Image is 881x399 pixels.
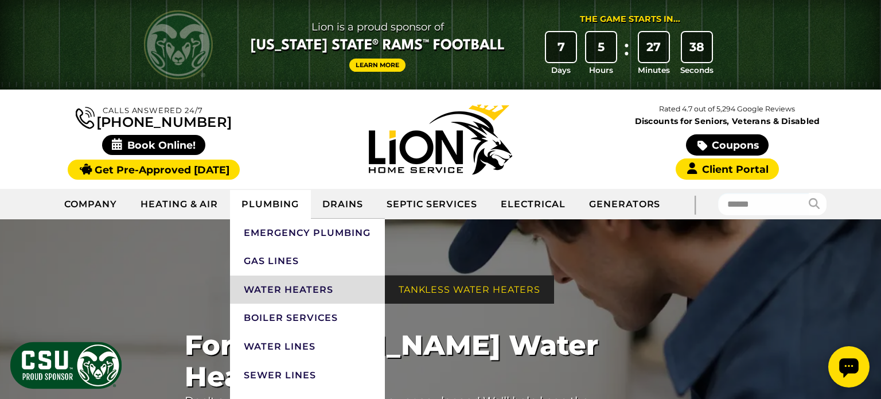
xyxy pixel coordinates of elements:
a: Plumbing [230,190,311,219]
div: 7 [546,32,576,62]
div: The Game Starts in... [580,13,680,26]
a: Water Heaters [230,276,384,304]
a: Emergency Plumbing [230,219,384,247]
a: Learn More [349,59,406,72]
img: CSU Rams logo [144,10,213,79]
span: Minutes [638,64,670,76]
span: Discounts for Seniors, Veterans & Disabled [586,117,868,125]
img: Lion Home Service [369,104,512,175]
a: Get Pre-Approved [DATE] [68,160,239,180]
a: [PHONE_NUMBER] [76,104,232,129]
a: Coupons [686,134,769,156]
div: 5 [586,32,616,62]
span: Book Online! [102,135,206,155]
p: Rated 4.7 out of 5,294 Google Reviews [584,103,871,115]
div: : [621,32,633,76]
a: Generators [578,190,672,219]
div: | [672,189,718,219]
a: Sewer Lines [230,361,384,390]
span: Fort [PERSON_NAME] Water Heaters [185,330,602,393]
span: Lion is a proud sponsor of [251,18,505,36]
a: Drains [311,190,375,219]
a: Boiler Services [230,304,384,332]
span: Days [551,64,571,76]
a: Heating & Air [129,190,230,219]
span: Hours [589,64,613,76]
a: Tankless Water Heaters [385,276,554,304]
div: 38 [682,32,712,62]
a: Client Portal [676,158,779,180]
a: Company [53,190,129,219]
a: Electrical [489,190,578,219]
a: Septic Services [375,190,489,219]
a: Gas Lines [230,247,384,276]
a: Water Lines [230,332,384,361]
span: Seconds [680,64,714,76]
img: CSU Sponsor Badge [9,340,123,390]
span: [US_STATE] State® Rams™ Football [251,36,505,56]
div: Open chat widget [5,5,46,46]
div: 27 [639,32,669,62]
